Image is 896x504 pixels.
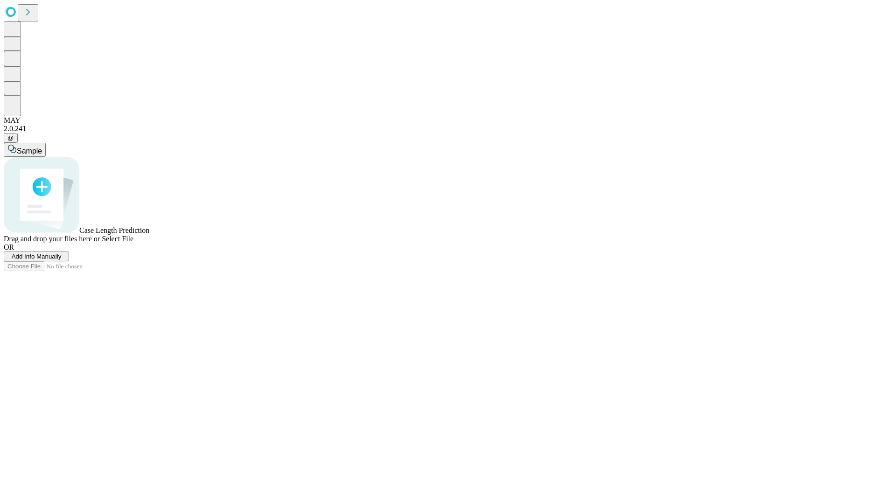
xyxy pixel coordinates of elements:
button: Add Info Manually [4,252,69,261]
span: OR [4,243,14,251]
span: @ [7,134,14,141]
div: 2.0.241 [4,125,892,133]
button: Sample [4,143,46,157]
span: Select File [102,235,133,243]
span: Add Info Manually [12,253,62,260]
span: Case Length Prediction [79,226,149,234]
span: Drag and drop your files here or [4,235,100,243]
button: @ [4,133,18,143]
span: Sample [17,147,42,155]
div: MAY [4,116,892,125]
